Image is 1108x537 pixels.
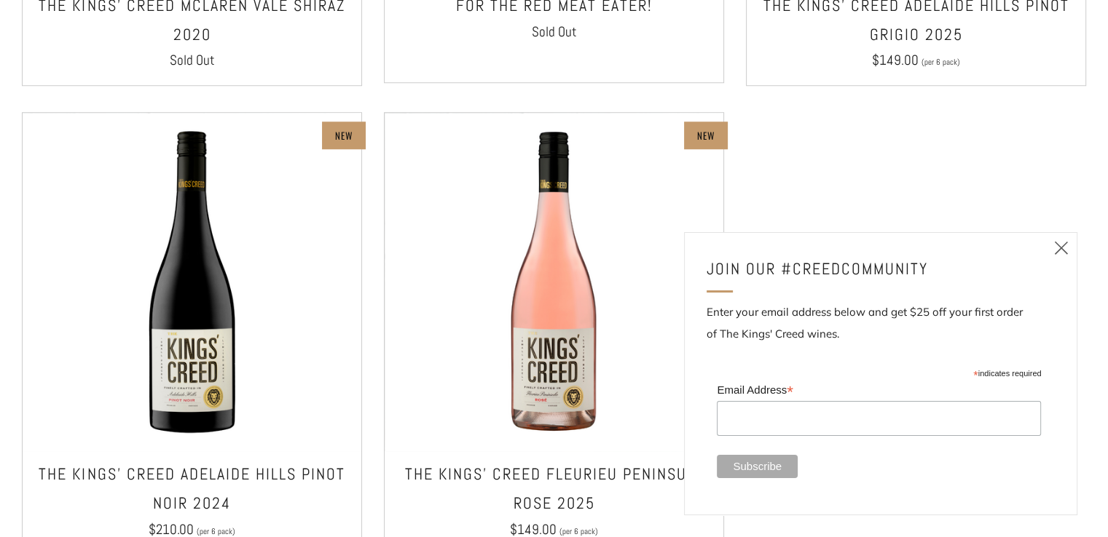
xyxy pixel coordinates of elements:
[922,58,960,66] span: (per 6 pack)
[30,460,354,517] h3: The Kings' Creed Adelaide Hills Pinot Noir 2024
[531,23,576,41] span: Sold Out
[392,460,716,517] h3: The Kings' Creed Fleurieu Peninsula Rose 2025
[559,528,598,536] span: (per 6 pack)
[872,51,919,69] span: $149.00
[197,528,235,536] span: (per 6 pack)
[717,365,1041,379] div: indicates required
[385,460,723,536] a: The Kings' Creed Fleurieu Peninsula Rose 2025 $149.00 (per 6 pack)
[707,301,1055,345] p: Enter your email address below and get $25 off your first order of The Kings' Creed wines.
[23,460,361,536] a: The Kings' Creed Adelaide Hills Pinot Noir 2024 $210.00 (per 6 pack)
[697,126,715,145] p: New
[717,379,1041,399] label: Email Address
[335,126,353,145] p: New
[717,455,798,478] input: Subscribe
[169,51,214,69] span: Sold Out
[707,255,1037,284] h4: JOIN OUR #CREEDCOMMUNITY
